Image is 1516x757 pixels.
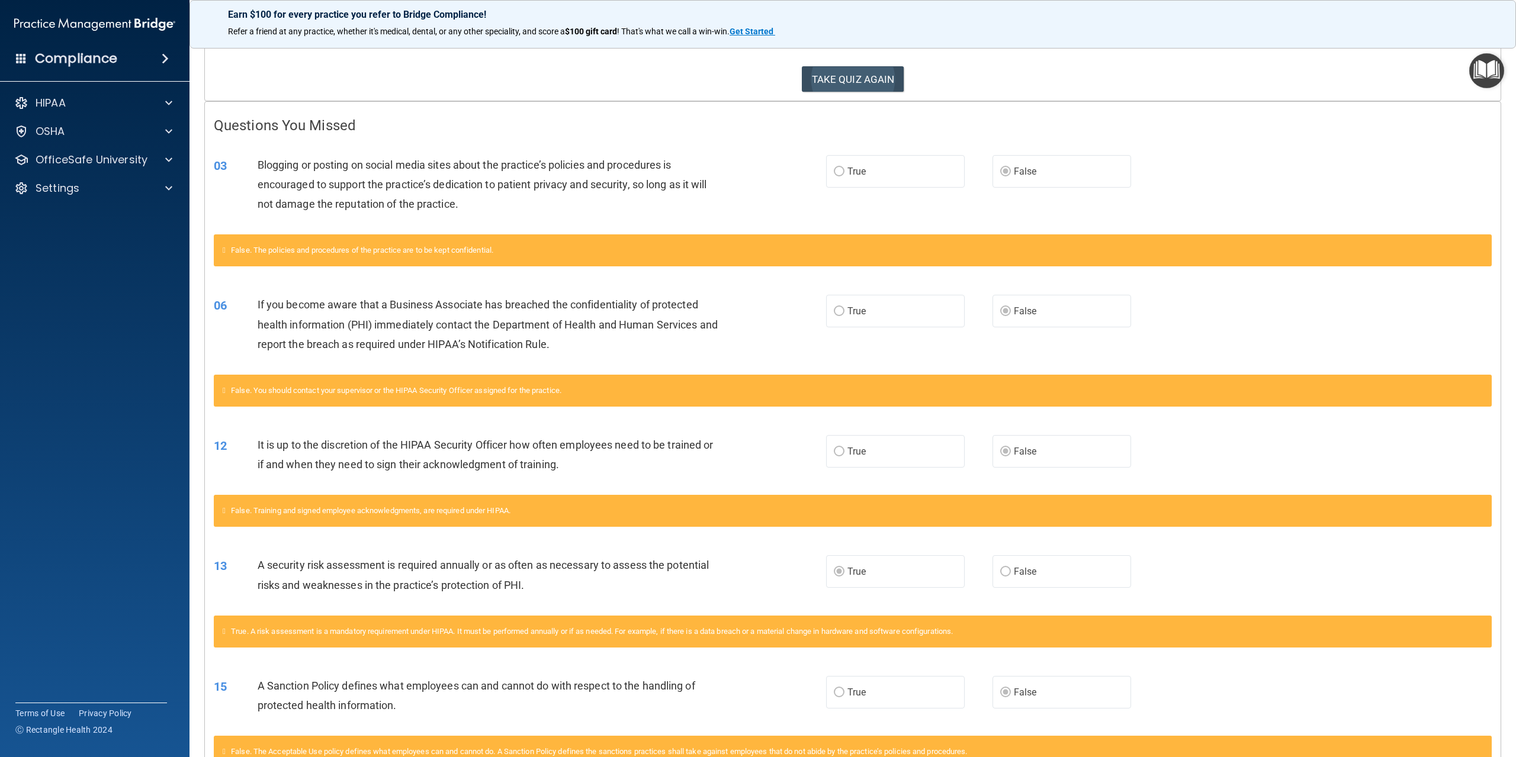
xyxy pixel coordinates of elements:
[1014,166,1037,177] span: False
[228,9,1478,20] p: Earn $100 for every practice you refer to Bridge Compliance!
[258,679,695,711] span: A Sanction Policy defines what employees can and cannot do with respect to the handling of protec...
[834,307,844,316] input: True
[258,159,707,210] span: Blogging or posting on social media sites about the practice’s policies and procedures is encoura...
[730,27,775,36] a: Get Started
[231,627,953,636] span: True. A risk assessment is a mandatory requirement under HIPAA. It must be performed annually or ...
[1469,53,1504,88] button: Open Resource Center
[214,679,227,694] span: 15
[14,124,172,138] a: OSHA
[1000,307,1011,316] input: False
[36,124,65,138] p: OSHA
[1014,566,1037,577] span: False
[1000,447,1011,456] input: False
[1000,688,1011,697] input: False
[214,559,227,573] span: 13
[214,298,227,313] span: 06
[1014,305,1037,317] span: False
[834,447,844,456] input: True
[847,446,866,457] span: True
[228,27,565,36] span: Refer a friend at any practice, whether it's medical, dental, or any other speciality, and score a
[231,386,561,395] span: False. You should contact your supervisor or the HIPAA Security Officer assigned for the practice.
[214,439,227,453] span: 12
[1000,167,1011,176] input: False
[834,568,844,576] input: True
[36,181,79,195] p: Settings
[15,707,65,719] a: Terms of Use
[847,566,866,577] span: True
[231,747,967,756] span: False. The Acceptable Use policy defines what employees can and cannot do. A Sanction Policy defi...
[14,153,172,167] a: OfficeSafe University
[617,27,730,36] span: ! That's what we call a win-win.
[214,118,1492,133] h4: Questions You Missed
[214,159,227,173] span: 03
[834,167,844,176] input: True
[231,506,510,515] span: False. Training and signed employee acknowledgments, are required under HIPAA.
[258,298,718,350] span: If you become aware that a Business Associate has breached the confidentiality of protected healt...
[565,27,617,36] strong: $100 gift card
[1000,568,1011,576] input: False
[35,50,117,67] h4: Compliance
[15,724,113,736] span: Ⓒ Rectangle Health 2024
[231,246,493,255] span: False. The policies and procedures of the practice are to be kept confidential.
[36,96,66,110] p: HIPAA
[14,12,175,36] img: PMB logo
[1014,446,1037,457] span: False
[847,687,866,698] span: True
[847,305,866,317] span: True
[258,559,709,591] span: A security risk assessment is required annually or as often as necessary to assess the potential ...
[258,439,714,471] span: It is up to the discretion of the HIPAA Security Officer how often employees need to be trained o...
[847,166,866,177] span: True
[14,181,172,195] a: Settings
[730,27,773,36] strong: Get Started
[1014,687,1037,698] span: False
[14,96,172,110] a: HIPAA
[36,153,147,167] p: OfficeSafe University
[802,66,904,92] button: TAKE QUIZ AGAIN
[834,688,844,697] input: True
[79,707,132,719] a: Privacy Policy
